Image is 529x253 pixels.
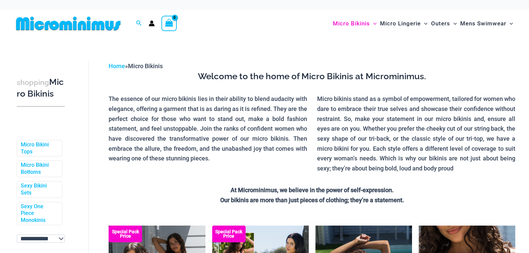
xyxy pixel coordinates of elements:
[333,15,370,32] span: Micro Bikinis
[17,235,65,243] select: wpc-taxonomy-pa_color-745982
[149,20,155,26] a: Account icon link
[506,15,513,32] span: Menu Toggle
[330,12,516,35] nav: Site Navigation
[21,182,57,197] a: Sexy Bikini Sets
[128,62,163,70] span: Micro Bikinis
[460,15,506,32] span: Mens Swimwear
[17,78,49,87] span: shopping
[109,62,163,70] span: »
[212,230,246,238] b: Special Pack Price
[161,16,177,31] a: View Shopping Cart, empty
[331,13,378,34] a: Micro BikinisMenu ToggleMenu Toggle
[231,186,394,194] strong: At Microminimus, we believe in the power of self-expression.
[370,15,377,32] span: Menu Toggle
[21,203,57,224] a: Sexy One Piece Monokinis
[21,162,57,176] a: Micro Bikini Bottoms
[421,15,427,32] span: Menu Toggle
[109,230,142,238] b: Special Pack Price
[450,15,457,32] span: Menu Toggle
[429,13,458,34] a: OutersMenu ToggleMenu Toggle
[21,141,57,155] a: Micro Bikini Tops
[431,15,450,32] span: Outers
[109,71,515,82] h3: Welcome to the home of Micro Bikinis at Microminimus.
[458,13,515,34] a: Mens SwimwearMenu ToggleMenu Toggle
[317,94,515,173] p: Micro bikinis stand as a symbol of empowerment, tailored for women who dare to embrace their true...
[378,13,429,34] a: Micro LingerieMenu ToggleMenu Toggle
[17,77,65,100] h3: Micro Bikinis
[13,16,123,31] img: MM SHOP LOGO FLAT
[109,62,125,70] a: Home
[380,15,421,32] span: Micro Lingerie
[220,197,404,204] strong: Our bikinis are more than just pieces of clothing; they’re a statement.
[109,94,307,163] p: The essence of our micro bikinis lies in their ability to blend audacity with elegance, offering ...
[136,19,142,28] a: Search icon link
